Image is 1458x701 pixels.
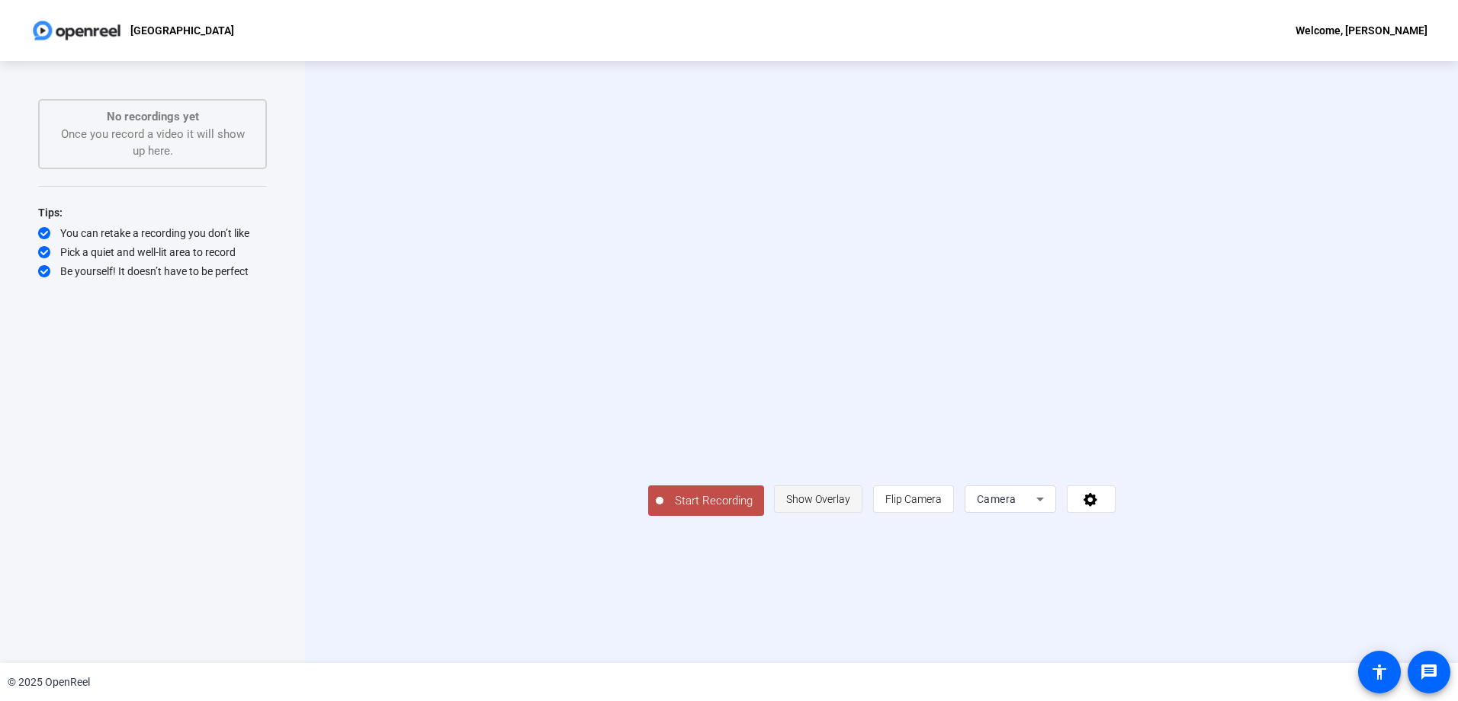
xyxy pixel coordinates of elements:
[786,493,850,505] span: Show Overlay
[38,245,267,260] div: Pick a quiet and well-lit area to record
[885,493,942,505] span: Flip Camera
[648,485,764,516] button: Start Recording
[977,493,1016,505] span: Camera
[663,492,764,510] span: Start Recording
[38,203,267,222] div: Tips:
[1370,663,1389,681] mat-icon: accessibility
[55,108,250,126] p: No recordings yet
[38,226,267,241] div: You can retake a recording you don’t like
[55,108,250,160] div: Once you record a video it will show up here.
[31,15,123,46] img: OpenReel logo
[774,485,862,513] button: Show Overlay
[873,485,954,513] button: Flip Camera
[1296,21,1427,40] div: Welcome, [PERSON_NAME]
[130,21,234,40] p: [GEOGRAPHIC_DATA]
[1420,663,1438,681] mat-icon: message
[38,264,267,279] div: Be yourself! It doesn’t have to be perfect
[8,674,90,690] div: © 2025 OpenReel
